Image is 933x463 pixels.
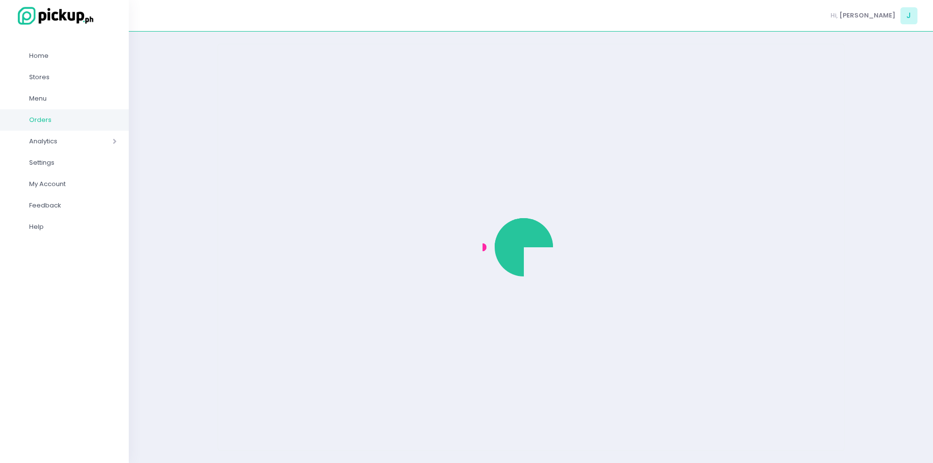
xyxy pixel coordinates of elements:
[29,178,117,190] span: My Account
[830,11,838,20] span: Hi,
[900,7,917,24] span: J
[29,50,117,62] span: Home
[29,114,117,126] span: Orders
[29,221,117,233] span: Help
[839,11,896,20] span: [PERSON_NAME]
[29,156,117,169] span: Settings
[29,71,117,84] span: Stores
[29,135,85,148] span: Analytics
[29,199,117,212] span: Feedback
[12,5,95,26] img: logo
[29,92,117,105] span: Menu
